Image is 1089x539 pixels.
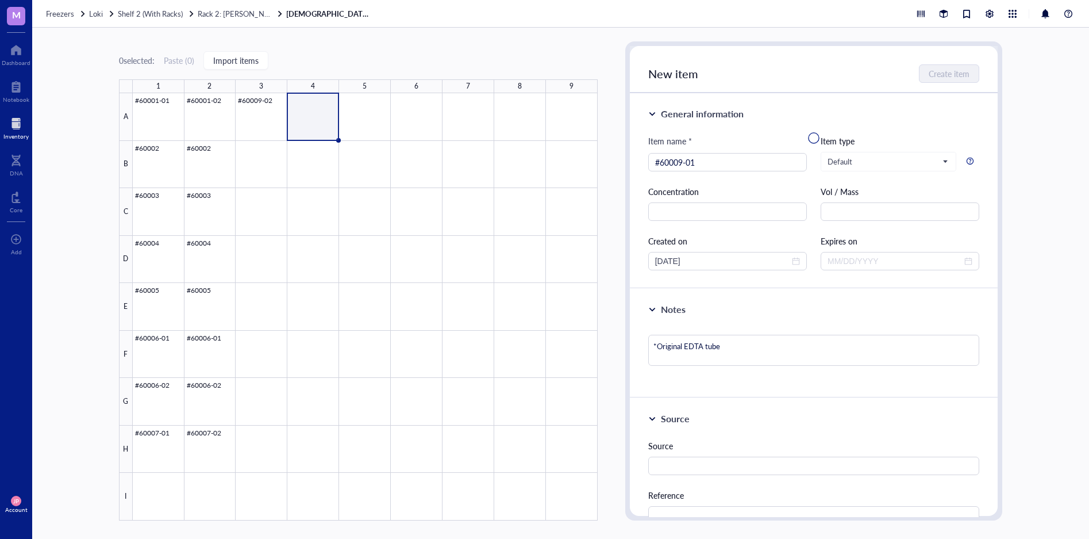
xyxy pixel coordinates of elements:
[3,114,29,140] a: Inventory
[311,79,315,93] div: 4
[3,96,29,103] div: Notebook
[119,283,133,331] div: E
[119,188,133,236] div: C
[11,249,22,255] div: Add
[119,473,133,521] div: I
[648,335,980,366] textarea: *Original EDTA tube
[821,235,979,247] div: Expires on
[89,8,103,19] span: Loki
[466,79,470,93] div: 7
[10,188,22,213] a: Core
[46,8,74,19] span: Freezers
[119,141,133,189] div: B
[10,207,22,213] div: Core
[259,79,263,93] div: 3
[648,439,980,452] div: Source
[5,506,28,513] div: Account
[207,79,211,93] div: 2
[661,303,686,316] div: Notes
[119,331,133,379] div: F
[156,79,160,93] div: 1
[119,378,133,426] div: G
[13,498,19,504] span: JP
[10,170,23,177] div: DNA
[3,133,29,140] div: Inventory
[655,255,790,267] input: MM/DD/YYYY
[119,236,133,284] div: D
[3,78,29,103] a: Notebook
[119,54,155,67] div: 0 selected:
[518,79,522,93] div: 8
[828,255,962,267] input: MM/DD/YYYY
[46,9,87,19] a: Freezers
[118,9,284,19] a: Shelf 2 (With Racks)Rack 2: [PERSON_NAME]/[PERSON_NAME] Lab (EPICenter)
[414,79,418,93] div: 6
[12,7,21,22] span: M
[363,79,367,93] div: 5
[648,235,807,247] div: Created on
[118,8,183,19] span: Shelf 2 (With Racks)
[569,79,574,93] div: 9
[89,9,116,19] a: Loki
[119,426,133,473] div: H
[2,59,30,66] div: Dashboard
[286,9,372,19] a: [DEMOGRAPHIC_DATA] [MEDICAL_DATA]
[648,489,980,502] div: Reference
[198,8,399,19] span: Rack 2: [PERSON_NAME]/[PERSON_NAME] Lab (EPICenter)
[2,41,30,66] a: Dashboard
[203,51,268,70] button: Import items
[661,412,690,426] div: Source
[164,51,194,70] button: Paste (0)
[10,151,23,177] a: DNA
[213,56,259,65] span: Import items
[119,93,133,141] div: A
